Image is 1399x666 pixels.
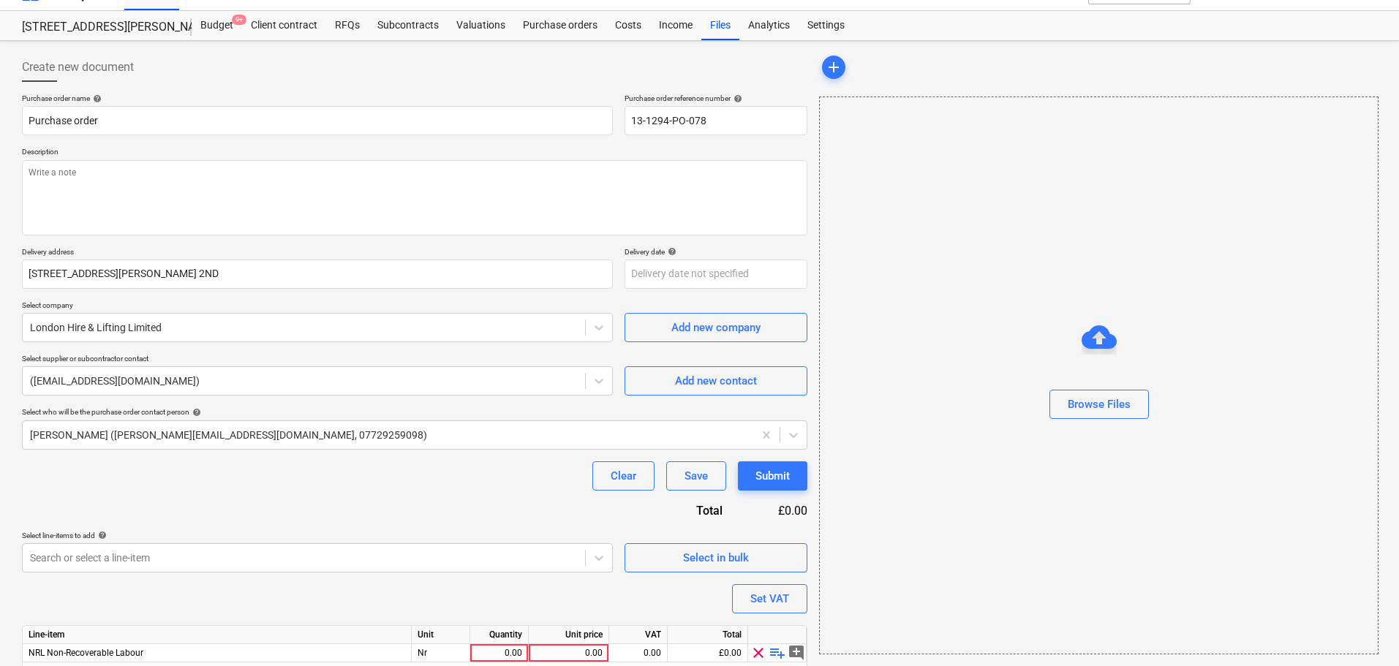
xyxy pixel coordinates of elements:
[685,466,708,485] div: Save
[731,94,742,103] span: help
[668,626,748,644] div: Total
[611,466,636,485] div: Clear
[476,644,522,662] div: 0.00
[671,318,761,337] div: Add new company
[22,407,807,417] div: Select who will be the purchase order contact person
[615,644,661,662] div: 0.00
[819,97,1379,654] div: Browse Files
[326,11,369,40] a: RFQs
[514,11,606,40] a: Purchase orders
[22,58,134,76] span: Create new document
[799,11,853,40] a: Settings
[739,11,799,40] a: Analytics
[592,461,655,491] button: Clear
[232,15,246,25] span: 9+
[675,371,757,390] div: Add new contact
[625,366,807,396] button: Add new contact
[650,11,701,40] a: Income
[1049,390,1149,419] button: Browse Files
[412,626,470,644] div: Unit
[22,354,613,366] p: Select supplier or subcontractor contact
[625,260,807,289] input: Delivery date not specified
[666,461,726,491] button: Save
[755,466,790,485] div: Submit
[609,626,668,644] div: VAT
[23,626,412,644] div: Line-item
[738,461,807,491] button: Submit
[625,543,807,572] button: Select in bulk
[668,644,748,662] div: £0.00
[535,644,603,662] div: 0.00
[90,94,102,103] span: help
[22,147,807,159] p: Description
[617,502,746,519] div: Total
[606,11,650,40] a: Costs
[625,313,807,342] button: Add new company
[625,94,807,103] div: Purchase order reference number
[825,58,842,76] span: add
[22,106,613,135] input: Document name
[769,644,786,662] span: playlist_add
[95,531,107,540] span: help
[192,11,242,40] a: Budget9+
[189,408,201,417] span: help
[22,531,613,540] div: Select line-items to add
[22,247,613,260] p: Delivery address
[683,548,749,567] div: Select in bulk
[788,644,805,662] span: add_comment
[29,648,143,658] span: NRL Non-Recoverable Labour
[746,502,807,519] div: £0.00
[701,11,739,40] a: Files
[1068,395,1131,414] div: Browse Files
[22,300,613,313] p: Select company
[22,260,613,289] input: Delivery address
[625,106,807,135] input: Reference number
[22,20,174,35] div: [STREET_ADDRESS][PERSON_NAME]
[22,94,613,103] div: Purchase order name
[750,644,767,662] span: clear
[529,626,609,644] div: Unit price
[625,247,807,257] div: Delivery date
[665,247,676,256] span: help
[192,11,242,40] div: Budget
[242,11,326,40] a: Client contract
[470,626,529,644] div: Quantity
[412,644,470,662] div: Nr
[732,584,807,613] button: Set VAT
[448,11,514,40] a: Valuations
[369,11,448,40] a: Subcontracts
[1326,596,1399,666] iframe: Chat Widget
[750,589,789,608] div: Set VAT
